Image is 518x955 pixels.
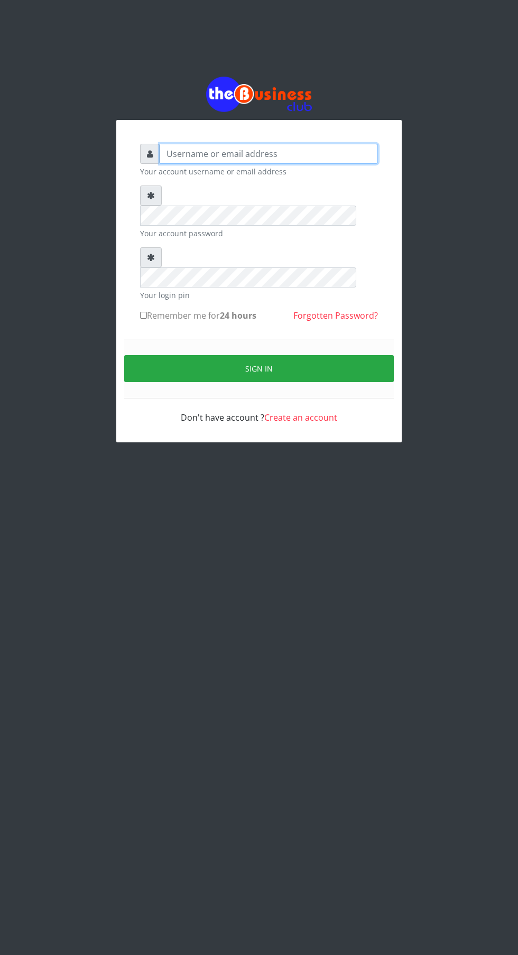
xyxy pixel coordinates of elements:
a: Forgotten Password? [293,310,378,321]
small: Your account username or email address [140,166,378,177]
input: Username or email address [160,144,378,164]
div: Don't have account ? [140,398,378,424]
small: Your account password [140,228,378,239]
button: Sign in [124,355,394,382]
b: 24 hours [220,310,256,321]
input: Remember me for24 hours [140,312,147,319]
label: Remember me for [140,309,256,322]
a: Create an account [264,412,337,423]
small: Your login pin [140,290,378,301]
